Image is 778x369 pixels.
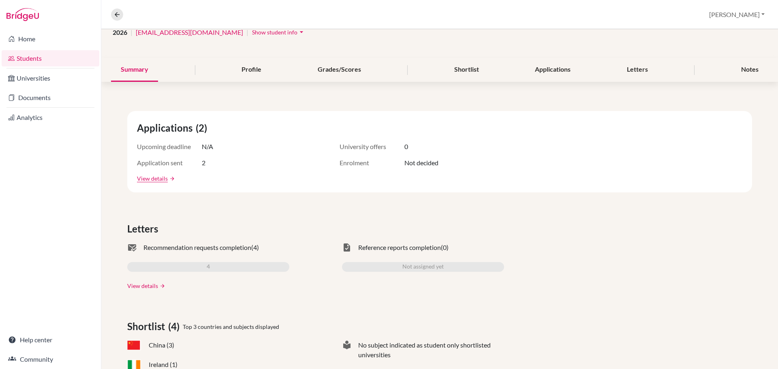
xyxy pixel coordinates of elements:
[2,50,99,66] a: Students
[445,58,489,82] div: Shortlist
[358,243,441,252] span: Reference reports completion
[2,90,99,106] a: Documents
[342,340,352,360] span: local_library
[127,319,168,334] span: Shortlist
[158,283,165,289] a: arrow_forward
[111,58,158,82] div: Summary
[2,332,99,348] a: Help center
[358,340,504,360] span: No subject indicated as student only shortlisted universities
[2,70,99,86] a: Universities
[2,351,99,367] a: Community
[705,7,768,22] button: [PERSON_NAME]
[196,121,210,135] span: (2)
[137,121,196,135] span: Applications
[137,158,202,168] span: Application sent
[127,340,141,350] span: CN
[130,28,133,37] span: |
[232,58,271,82] div: Profile
[183,322,279,331] span: Top 3 countries and subjects displayed
[2,31,99,47] a: Home
[342,243,352,252] span: task
[2,109,99,126] a: Analytics
[252,29,297,36] span: Show student info
[143,243,251,252] span: Recommendation requests completion
[252,26,306,38] button: Show student infoarrow_drop_down
[202,158,205,168] span: 2
[441,243,449,252] span: (0)
[402,262,444,272] span: Not assigned yet
[340,158,404,168] span: Enrolment
[137,174,168,183] a: View details
[246,28,248,37] span: |
[168,176,175,181] a: arrow_forward
[136,28,243,37] a: [EMAIL_ADDRESS][DOMAIN_NAME]
[202,142,213,151] span: N/A
[731,58,768,82] div: Notes
[525,58,580,82] div: Applications
[127,222,161,236] span: Letters
[113,28,127,37] span: 2026
[127,243,137,252] span: mark_email_read
[308,58,371,82] div: Grades/Scores
[404,142,408,151] span: 0
[127,282,158,290] a: View details
[617,58,658,82] div: Letters
[137,142,202,151] span: Upcoming deadline
[6,8,39,21] img: Bridge-U
[297,28,306,36] i: arrow_drop_down
[207,262,210,272] span: 4
[251,243,259,252] span: (4)
[404,158,438,168] span: Not decided
[168,319,183,334] span: (4)
[149,340,174,350] span: China (3)
[340,142,404,151] span: University offers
